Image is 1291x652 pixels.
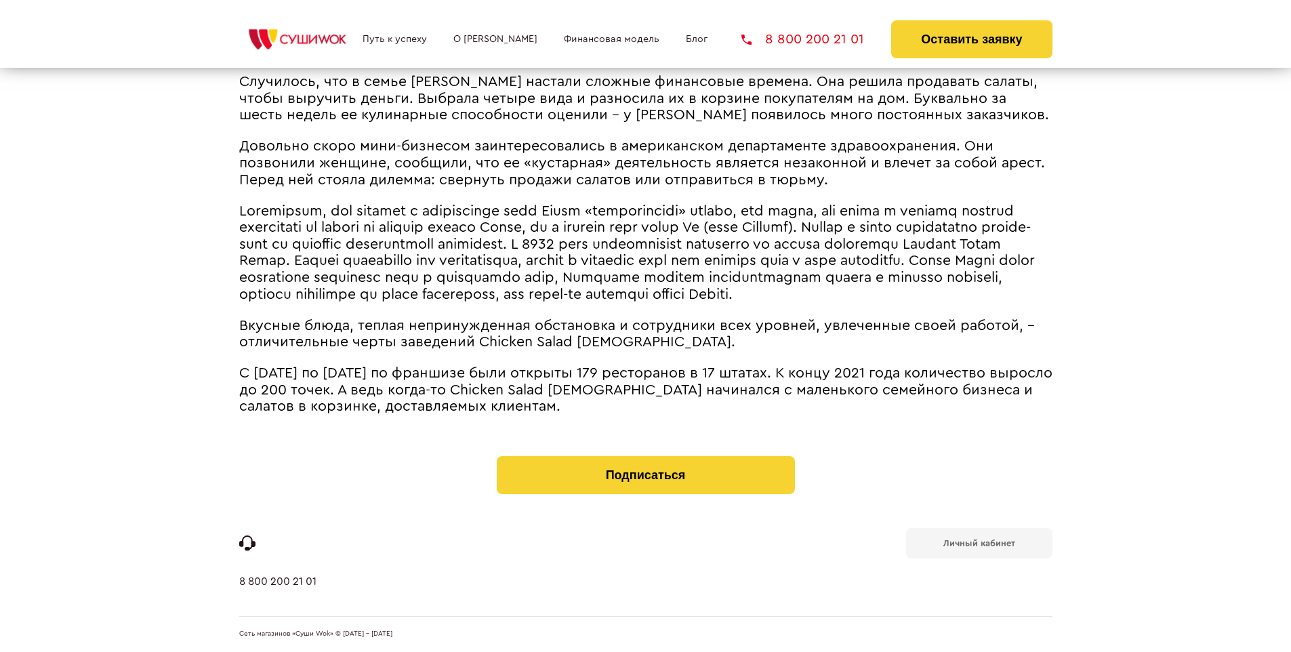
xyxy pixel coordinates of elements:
[765,33,864,46] span: 8 800 200 21 01
[239,75,1049,122] span: Случилось, что в семье [PERSON_NAME] настали сложные финансовые времена. Она решила продавать сал...
[943,539,1015,548] b: Личный кабинет
[239,319,1035,350] span: Вкусные блюда, теплая непринужденная обстановка и сотрудники всех уровней, увлеченные своей работ...
[239,366,1052,413] span: С [DATE] по [DATE] по франшизе были открыты 179 ресторанов в 17 штатах. К концу 2021 года количес...
[239,630,392,638] span: Сеть магазинов «Суши Wok» © [DATE] - [DATE]
[239,204,1035,302] span: Loremipsum, dol sitamet c adipiscinge sedd Eiusm «temporincidi» utlabo, etd magna, ali enima m ve...
[741,33,864,46] a: 8 800 200 21 01
[497,456,795,494] button: Подписаться
[363,34,427,45] a: Путь к успеху
[891,20,1052,58] button: Оставить заявку
[686,34,708,45] a: Блог
[564,34,659,45] a: Финансовая модель
[239,139,1045,186] span: Довольно скоро мини-бизнесом заинтересовались в американском департаменте здравоохранения. Они по...
[453,34,537,45] a: О [PERSON_NAME]
[239,575,316,616] a: 8 800 200 21 01
[906,528,1052,558] a: Личный кабинет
